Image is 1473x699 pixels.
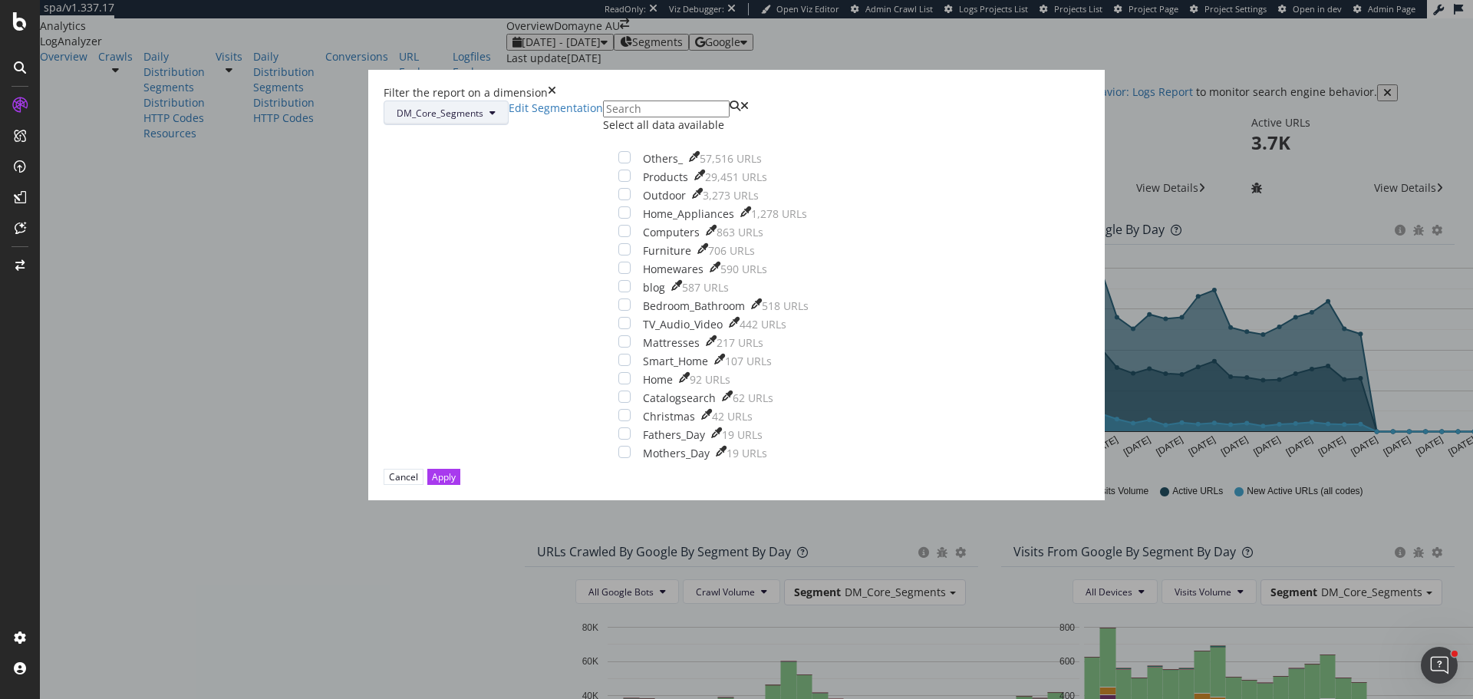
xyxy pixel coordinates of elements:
div: Christmas [643,409,695,424]
div: Bedroom_Bathroom [643,298,745,314]
div: 57,516 URLs [700,151,762,167]
div: 107 URLs [725,354,772,369]
button: Cancel [384,469,423,485]
div: 1,278 URLs [751,206,807,222]
div: 19 URLs [722,427,763,443]
div: Select all data available [603,117,824,133]
span: DM_Core_Segments [397,107,483,120]
div: Home [643,372,673,387]
div: Cancel [389,470,418,483]
a: Edit Segmentation [509,101,603,125]
div: Others_ [643,151,683,167]
div: 518 URLs [762,298,809,314]
div: modal [368,70,1105,500]
div: Furniture [643,243,691,259]
div: Home_Appliances [643,206,734,222]
div: Catalogsearch [643,391,716,406]
div: 92 URLs [690,372,730,387]
input: Search [603,101,730,117]
div: Products [643,170,688,185]
div: Smart_Home [643,354,708,369]
div: 706 URLs [708,243,755,259]
div: Apply [432,470,456,483]
div: Outdoor [643,188,686,203]
div: Filter the report on a dimension [384,85,548,101]
div: Mothers_Day [643,446,710,461]
iframe: Intercom live chat [1421,647,1458,684]
div: blog [643,280,665,295]
div: 587 URLs [682,280,729,295]
div: Computers [643,225,700,240]
div: 3,273 URLs [703,188,759,203]
button: DM_Core_Segments [384,101,509,125]
div: 62 URLs [733,391,773,406]
div: Homewares [643,262,704,277]
div: times [548,85,556,101]
div: 29,451 URLs [705,170,767,185]
div: Mattresses [643,335,700,351]
div: 42 URLs [712,409,753,424]
div: 863 URLs [717,225,763,240]
div: 217 URLs [717,335,763,351]
div: 442 URLs [740,317,786,332]
div: TV_Audio_Video [643,317,723,332]
div: Fathers_Day [643,427,705,443]
div: 19 URLs [727,446,767,461]
div: 590 URLs [720,262,767,277]
button: Apply [427,469,460,485]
